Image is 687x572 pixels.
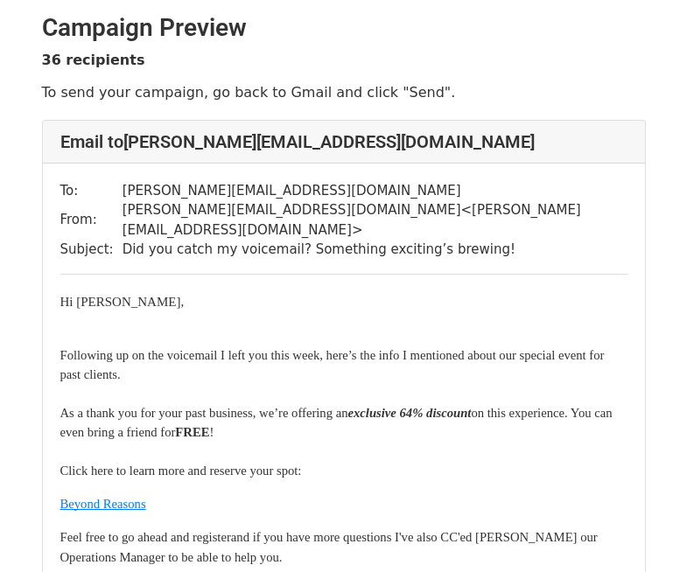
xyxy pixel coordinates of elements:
[42,83,646,101] p: To send your campaign, go back to Gmail and click "Send".
[42,13,646,43] h2: Campaign Preview
[123,200,627,240] td: [PERSON_NAME][EMAIL_ADDRESS][DOMAIN_NAME] < [PERSON_NAME][EMAIL_ADDRESS][DOMAIN_NAME] >
[60,406,348,420] span: As a thank you for your past business, we’re offering an
[348,406,472,420] span: exclusive 64% discount
[60,530,231,544] span: Feel free to go ahead and register
[175,425,209,439] b: FREE
[60,530,601,564] span: and if you have more questions I've also CC'ed [PERSON_NAME] our Operations Manager to be able to...
[60,131,627,152] h4: Email to [PERSON_NAME][EMAIL_ADDRESS][DOMAIN_NAME]
[60,181,123,201] td: To:
[60,240,123,260] td: Subject:
[123,181,627,201] td: [PERSON_NAME][EMAIL_ADDRESS][DOMAIN_NAME]
[60,200,123,240] td: From:
[60,295,185,309] font: Hi [PERSON_NAME],
[60,495,146,512] a: Beyond Reasons
[60,464,302,478] span: Click here to learn more and reserve your spot:
[599,488,687,572] iframe: Chat Widget
[60,348,608,381] span: Following up on the voicemail I left you this week, here’s the info I mentioned about our special...
[60,497,146,511] span: Beyond Reasons
[123,240,627,260] td: Did you catch my voicemail? Something exciting’s brewing!
[42,52,145,68] strong: 36 recipients
[60,406,616,439] span: on this experience. You can even bring a friend for !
